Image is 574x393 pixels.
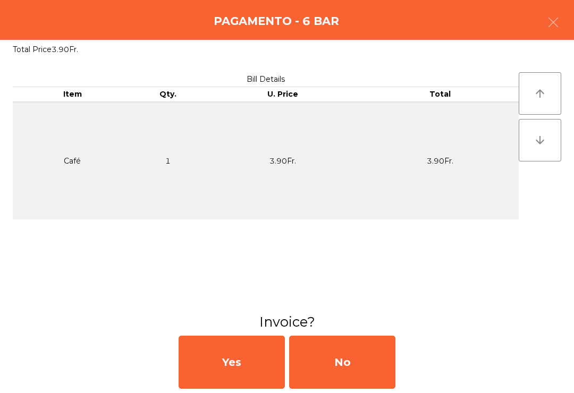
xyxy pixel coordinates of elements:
td: 1 [132,102,204,219]
h3: Invoice? [8,312,566,331]
div: Yes [179,336,285,389]
i: arrow_upward [534,87,546,100]
button: arrow_upward [519,72,561,115]
td: Café [13,102,132,219]
th: U. Price [204,87,361,102]
div: No [289,336,395,389]
td: 3.90Fr. [361,102,519,219]
i: arrow_downward [534,134,546,147]
th: Item [13,87,132,102]
h4: Pagamento - 6 BAR [214,13,339,29]
td: 3.90Fr. [204,102,361,219]
th: Total [361,87,519,102]
button: arrow_downward [519,119,561,161]
span: 3.90Fr. [52,45,78,54]
th: Qty. [132,87,204,102]
span: Total Price [13,45,52,54]
span: Bill Details [247,74,285,84]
